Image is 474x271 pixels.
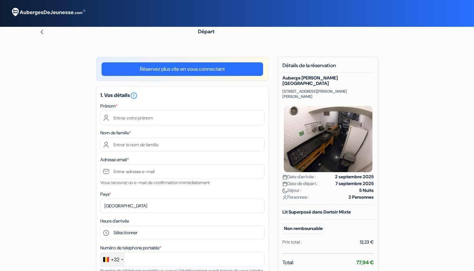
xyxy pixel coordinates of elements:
strong: 5 Nuits [359,187,374,194]
strong: 77,94 € [356,259,374,266]
strong: 2 septembre 2025 [335,173,374,180]
img: user_icon.svg [282,195,287,200]
span: Départ [198,28,214,35]
span: Personnes : [282,194,309,201]
a: error_outline [130,92,138,99]
h5: Auberge [PERSON_NAME] [GEOGRAPHIC_DATA] [282,75,374,86]
div: +32 [111,256,119,264]
img: left_arrow.svg [39,29,44,35]
span: Séjour : [282,187,301,194]
label: Adresse email [100,156,129,163]
span: Date de départ : [282,180,318,187]
input: Entrer le nom de famille [100,137,264,152]
label: Prénom [100,103,117,109]
span: Date d'arrivée : [282,173,316,180]
img: moon.svg [282,188,287,193]
div: 12,23 € [360,239,374,245]
strong: 2 Personnes [349,194,374,201]
img: AubergesDeJeunesse.com [8,4,88,21]
p: [STREET_ADDRESS][PERSON_NAME][PERSON_NAME] [282,89,374,99]
i: error_outline [130,92,138,99]
div: Belgium (België): +32 [101,253,125,266]
img: calendar.svg [282,175,287,180]
small: Vous recevrez un e-mail de confirmation immédiatement [100,180,210,185]
input: Entrez votre prénom [100,110,264,125]
label: Heure d'arrivée [100,218,129,224]
label: Numéro de telephone portable [100,245,161,251]
div: Prix total : [282,239,302,245]
label: Nom de famille [100,130,131,136]
h5: Détails de la réservation [282,62,374,73]
b: Lit Superposé dans Dortoir Mixte [282,209,351,215]
span: Total: [282,259,294,266]
img: calendar.svg [282,182,287,186]
h5: 1. Vos détails [100,92,264,99]
strong: 7 septembre 2025 [335,180,374,187]
input: Entrer adresse e-mail [100,164,264,179]
a: Réservez plus vite en vous connectant [102,62,263,76]
small: Non remboursable [282,224,324,234]
label: Pays [100,191,111,198]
